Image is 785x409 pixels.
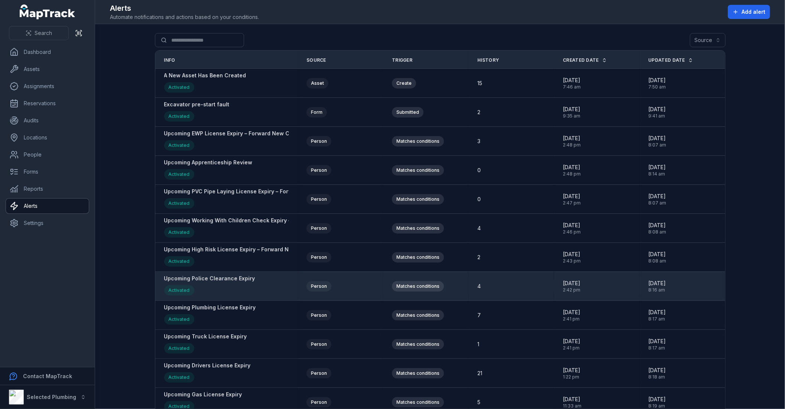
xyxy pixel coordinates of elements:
[392,339,444,350] div: Matches conditions
[648,251,666,258] span: [DATE]
[563,135,581,142] span: [DATE]
[648,200,666,206] span: 8:07 am
[563,57,599,63] span: Created Date
[563,106,580,119] time: 8/20/2025, 9:35:07 AM
[648,403,666,409] span: 8:19 am
[563,113,580,119] span: 9:35 am
[306,136,331,146] div: Person
[648,57,693,63] a: Updated Date
[648,338,666,351] time: 8/21/2025, 8:17:49 AM
[648,396,666,409] time: 8/21/2025, 8:19:04 AM
[563,280,580,293] time: 8/18/2025, 2:42:45 PM
[392,310,444,321] div: Matches conditions
[306,310,331,321] div: Person
[392,223,444,234] div: Matches conditions
[164,159,253,166] strong: Upcoming Apprenticeship Review
[392,368,444,379] div: Matches conditions
[648,374,666,380] span: 8:18 am
[392,107,424,117] div: Submitted
[477,57,499,63] span: History
[563,374,580,380] span: 1:22 pm
[742,8,765,16] span: Add alert
[563,396,581,409] time: 8/18/2025, 11:33:45 AM
[563,403,581,409] span: 11:33 am
[164,275,255,282] strong: Upcoming Police Clearance Expiry
[6,164,89,179] a: Forms
[164,304,256,311] strong: Upcoming Plumbing License Expiry
[306,368,331,379] div: Person
[563,135,581,148] time: 8/18/2025, 2:48:55 PM
[563,193,581,206] time: 8/18/2025, 2:47:29 PM
[563,251,581,264] time: 8/18/2025, 2:43:36 PM
[477,312,481,319] span: 7
[164,72,246,94] a: A New Asset Has Been CreatedActivated
[648,142,666,148] span: 8:07 am
[6,216,89,231] a: Settings
[164,343,194,354] div: Activated
[563,222,581,229] span: [DATE]
[563,77,581,84] span: [DATE]
[648,77,666,84] span: [DATE]
[648,84,666,90] span: 7:50 am
[35,29,52,37] span: Search
[648,171,666,177] span: 8:14 am
[648,135,666,148] time: 9/11/2025, 8:07:09 AM
[563,142,581,148] span: 2:48 pm
[164,198,194,209] div: Activated
[477,370,482,377] span: 21
[648,193,666,200] span: [DATE]
[563,345,580,351] span: 2:41 pm
[306,165,331,175] div: Person
[164,275,255,297] a: Upcoming Police Clearance ExpiryActivated
[164,217,540,239] a: Upcoming Working With Children Check Expiry – Forward New Copy To [EMAIL_ADDRESS][DOMAIN_NAME] (F...
[648,287,666,293] span: 8:16 am
[563,258,581,264] span: 2:43 pm
[648,396,666,403] span: [DATE]
[6,199,89,213] a: Alerts
[477,399,480,406] span: 5
[477,283,481,290] span: 4
[164,140,194,151] div: Activated
[648,316,666,322] span: 8:17 am
[477,138,480,145] span: 3
[23,373,72,379] strong: Contact MapTrack
[164,285,194,296] div: Activated
[9,26,69,40] button: Search
[164,57,175,63] span: Info
[164,111,194,122] div: Activated
[563,280,580,287] span: [DATE]
[563,309,580,316] span: [DATE]
[164,130,496,152] a: Upcoming EWP License Expiry – Forward New Copy To [EMAIL_ADDRESS][DOMAIN_NAME] (Front & Back sepa...
[563,106,580,113] span: [DATE]
[392,397,444,408] div: Matches conditions
[648,222,666,235] time: 9/11/2025, 8:08:12 AM
[306,194,331,204] div: Person
[6,130,89,145] a: Locations
[164,82,194,93] div: Activated
[563,287,580,293] span: 2:42 pm
[164,372,194,383] div: Activated
[648,345,666,351] span: 8:17 am
[164,391,242,398] strong: Upcoming Gas License Expiry
[563,200,581,206] span: 2:47 pm
[164,333,247,355] a: Upcoming Truck License ExpiryActivated
[648,57,685,63] span: Updated Date
[648,164,666,171] span: [DATE]
[563,396,581,403] span: [DATE]
[306,78,328,88] div: Asset
[648,338,666,345] span: [DATE]
[648,367,666,374] span: [DATE]
[648,367,666,380] time: 8/21/2025, 8:18:38 AM
[306,281,331,292] div: Person
[164,159,253,181] a: Upcoming Apprenticeship ReviewActivated
[164,362,251,384] a: Upcoming Drivers License ExpiryActivated
[6,45,89,59] a: Dashboard
[164,246,509,253] strong: Upcoming High Risk License Expiry – Forward New Copy To [EMAIL_ADDRESS][DOMAIN_NAME] (Front & Bac...
[110,3,259,13] h2: Alerts
[306,223,331,234] div: Person
[563,193,581,200] span: [DATE]
[164,169,194,180] div: Activated
[728,5,770,19] button: Add alert
[648,280,666,293] time: 8/21/2025, 8:16:52 AM
[563,367,580,374] span: [DATE]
